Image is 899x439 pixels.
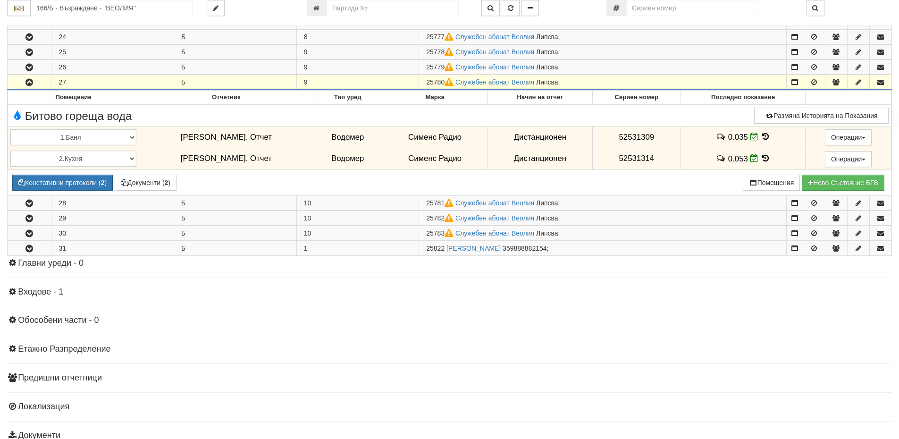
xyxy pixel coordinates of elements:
th: Марка [382,91,487,105]
td: ; [419,195,787,210]
td: Дистанционен [488,127,592,148]
span: Липсва [536,214,558,222]
td: 26 [51,60,174,75]
span: 10 [304,214,311,222]
span: [PERSON_NAME]. Отчет [181,133,272,142]
td: 30 [51,226,174,240]
td: Дистанционен [488,148,592,169]
th: Последно показание [681,91,806,105]
h4: Предишни отчетници [7,373,892,383]
th: Отчетник [139,91,313,105]
td: Б [174,241,297,255]
a: Служебен абонат Веолия [455,229,534,237]
td: 25 [51,45,174,59]
span: 1 [304,245,308,252]
span: Липсва [536,78,558,86]
td: Б [174,45,297,59]
span: 52531309 [619,133,654,142]
td: ; [419,75,787,90]
td: Сименс Радио [382,127,487,148]
i: Редакция Отчет към 31/08/2025 [750,133,758,141]
span: Партида № [426,48,455,56]
a: Служебен абонат Веолия [455,33,534,41]
span: Партида № [426,63,455,71]
td: Б [174,75,297,90]
a: Служебен абонат Веолия [455,199,534,207]
a: [PERSON_NAME] [446,245,501,252]
span: Липсва [536,229,558,237]
td: 31 [51,241,174,255]
td: ; [419,226,787,240]
button: Операции [825,151,872,167]
h4: Главни уреди - 0 [7,259,892,268]
span: Партида № [426,214,455,222]
span: 9 [304,78,308,86]
b: 2 [165,179,168,186]
span: История на забележките [716,132,728,141]
td: Б [174,211,297,225]
td: Б [174,60,297,75]
i: Редакция Отчет към 31/08/2025 [750,154,758,162]
a: Служебен абонат Веолия [455,78,534,86]
span: История на забележките [716,154,728,163]
span: Битово гореща вода [10,110,132,122]
td: Б [174,226,297,240]
button: Новo Състояние БГВ [802,175,884,191]
th: Начин на отчет [488,91,592,105]
h4: Обособени части - 0 [7,316,892,325]
span: 10 [304,199,311,207]
span: 52531314 [619,154,654,163]
th: Сериен номер [592,91,681,105]
h4: Етажно Разпределение [7,345,892,354]
td: Б [174,30,297,44]
b: 2 [101,179,105,186]
span: 9 [304,48,308,56]
span: 10 [304,229,311,237]
span: Липсва [536,48,558,56]
td: 24 [51,30,174,44]
a: Служебен абонат Веолия [455,63,534,71]
th: Помещение [8,91,139,105]
span: [PERSON_NAME]. Отчет [181,154,272,163]
span: 0.035 [728,133,748,142]
span: 359888882154 [503,245,546,252]
span: Липсва [536,33,558,41]
span: 0.053 [728,154,748,163]
a: Служебен абонат Веолия [455,214,534,222]
span: 8 [304,33,308,41]
h4: Локализация [7,402,892,412]
button: Констативни протоколи (2) [12,175,113,191]
button: Размяна Историята на Показания [754,108,889,124]
span: Партида № [426,33,455,41]
a: Служебен абонат Веолия [455,48,534,56]
span: История на показанията [760,132,771,141]
td: ; [419,45,787,59]
td: 29 [51,211,174,225]
td: 28 [51,195,174,210]
span: 9 [304,63,308,71]
h4: Входове - 1 [7,287,892,297]
button: Документи (2) [115,175,176,191]
td: Сименс Радио [382,148,487,169]
span: Липсва [536,63,558,71]
span: Партида № [426,229,455,237]
button: Помещения [743,175,800,191]
span: Партида № [426,199,455,207]
td: ; [419,241,787,255]
button: Операции [825,129,872,145]
span: Партида № [426,78,455,86]
span: Липсва [536,199,558,207]
th: Тип уред [313,91,382,105]
td: 27 [51,75,174,90]
td: ; [419,211,787,225]
span: История на показанията [760,154,771,163]
td: Б [174,195,297,210]
td: ; [419,60,787,75]
span: Партида № [426,245,445,252]
td: Водомер [313,148,382,169]
td: Водомер [313,127,382,148]
td: ; [419,30,787,44]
